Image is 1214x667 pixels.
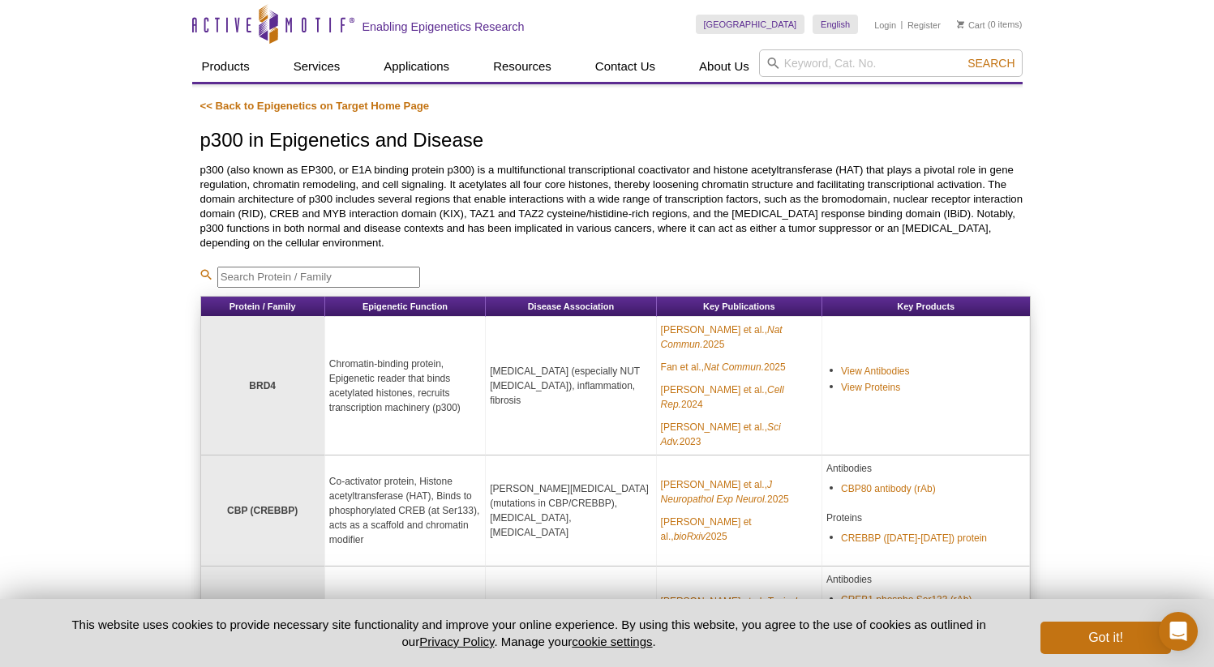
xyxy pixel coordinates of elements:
input: Search Protein / Family [217,267,420,288]
a: CREBBP ([DATE]-[DATE]) protein [841,531,987,545]
li: (0 items) [957,15,1023,34]
th: Key Products [822,297,1030,317]
a: Cart [957,19,985,31]
a: Applications [374,51,459,82]
th: Epigenetic Function [325,297,486,317]
th: Disease Association [486,297,656,317]
a: View Antibodies [841,364,910,378]
a: [PERSON_NAME] et al.,Toxicol Lett.2024 [661,594,817,623]
a: CBP80 antibody (rAb) [841,481,936,496]
a: Services [284,51,350,82]
a: [PERSON_NAME] et al.,J Neuropathol Exp Neurol.2025 [661,477,817,507]
em: Sci Adv. [661,421,781,447]
a: Fan et al.,Nat Commun.2025 [661,360,786,374]
li: | [901,15,903,34]
p: Antibodies [826,572,1025,587]
div: Open Intercom Messenger [1159,612,1198,651]
p: Antibodies [826,461,1025,476]
input: Keyword, Cat. No. [759,49,1023,77]
td: Chromatin-binding protein, Epigenetic reader that binds acetylated histones, recruits transcripti... [325,317,486,455]
p: p300 (also known as EP300, or E1A binding protein p300) is a multifunctional transcriptional coac... [200,163,1031,250]
a: Register [907,19,941,31]
a: << Back to Epigenetics on Target Home Page [200,100,430,112]
button: cookie settings [572,635,652,648]
p: Proteins [826,511,1025,525]
span: Search [967,57,1015,70]
em: Nat Commun. [661,324,783,350]
a: Privacy Policy [419,635,494,648]
h1: p300 in Epigenetics and Disease [200,130,1031,153]
a: Login [874,19,896,31]
em: bioRxiv [674,531,706,542]
strong: BRD4 [249,380,276,391]
td: [PERSON_NAME][MEDICAL_DATA] (mutations in CBP/CREBBP), [MEDICAL_DATA], [MEDICAL_DATA] [486,455,656,567]
button: Search [963,56,1019,71]
a: CREB1 phospho Ser133 (rAb) [841,592,972,607]
a: [PERSON_NAME] et al.,Cell Rep.2024 [661,383,817,412]
em: Toxicol Lett. [661,596,797,622]
a: [PERSON_NAME] et al.,Nat Commun.2025 [661,323,817,352]
a: Contact Us [586,51,665,82]
a: About Us [689,51,759,82]
h2: Enabling Epigenetics Research [362,19,525,34]
td: Co-activator protein, Histone acetyltransferase (HAT), Binds to phosphorylated CREB (at Ser133), ... [325,455,486,567]
th: Key Publications [657,297,822,317]
a: [GEOGRAPHIC_DATA] [696,15,805,34]
a: [PERSON_NAME] et al.,bioRxiv2025 [661,515,817,544]
a: [PERSON_NAME] et al.,Sci Adv.2023 [661,420,817,449]
em: J Neuropathol Exp Neurol. [661,479,772,505]
a: View Proteins [841,380,900,395]
p: This website uses cookies to provide necessary site functionality and improve your online experie... [44,616,1015,650]
a: Products [192,51,260,82]
th: Protein / Family [201,297,325,317]
img: Your Cart [957,20,964,28]
td: [MEDICAL_DATA] (especially NUT [MEDICAL_DATA]), inflammation, fibrosis [486,317,656,455]
strong: CBP (CREBBP) [227,505,298,516]
a: Resources [483,51,561,82]
em: Cell Rep. [661,384,784,410]
a: English [813,15,858,34]
button: Got it! [1040,622,1170,654]
em: Nat Commun. [704,361,764,373]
